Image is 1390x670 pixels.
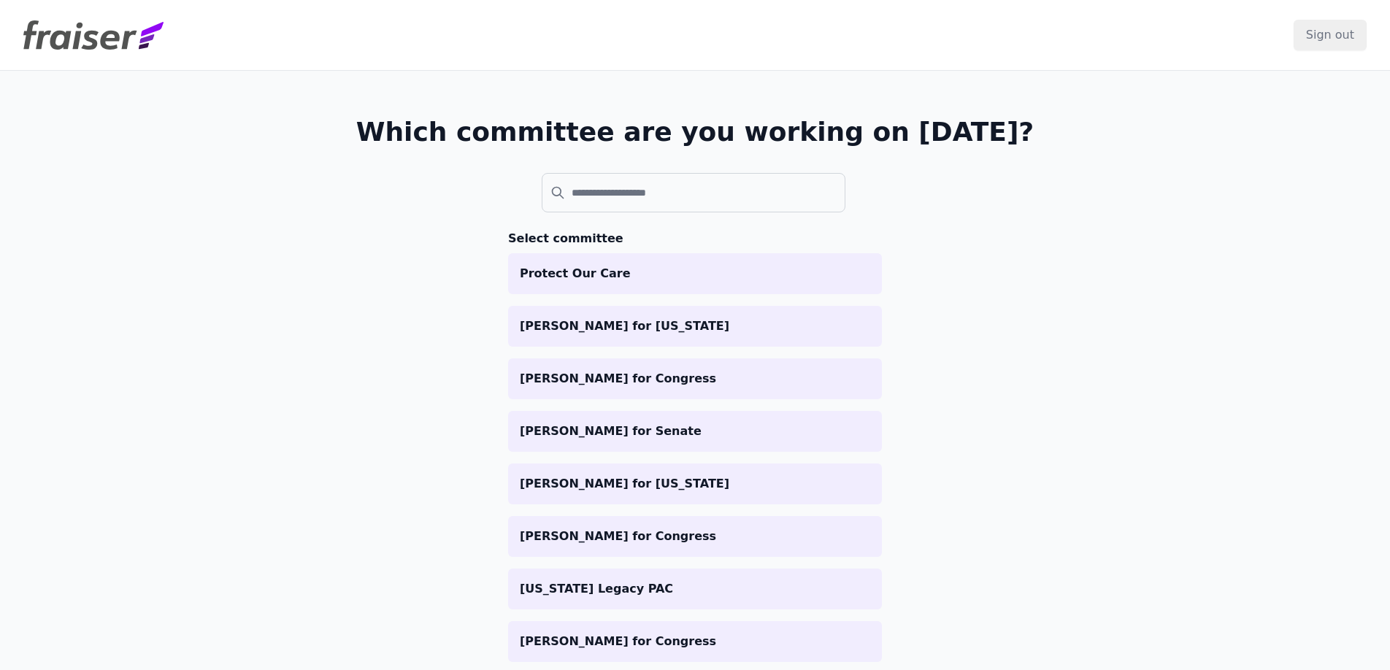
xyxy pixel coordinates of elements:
[23,20,164,50] img: Fraiser Logo
[508,411,882,452] a: [PERSON_NAME] for Senate
[520,423,870,440] p: [PERSON_NAME] for Senate
[520,475,870,493] p: [PERSON_NAME] for [US_STATE]
[508,358,882,399] a: [PERSON_NAME] for Congress
[520,265,870,282] p: Protect Our Care
[508,253,882,294] a: Protect Our Care
[520,528,870,545] p: [PERSON_NAME] for Congress
[508,463,882,504] a: [PERSON_NAME] for [US_STATE]
[508,569,882,609] a: [US_STATE] Legacy PAC
[1294,20,1367,50] input: Sign out
[520,580,870,598] p: [US_STATE] Legacy PAC
[508,621,882,662] a: [PERSON_NAME] for Congress
[508,230,882,247] h3: Select committee
[508,306,882,347] a: [PERSON_NAME] for [US_STATE]
[356,118,1034,147] h1: Which committee are you working on [DATE]?
[520,633,870,650] p: [PERSON_NAME] for Congress
[508,516,882,557] a: [PERSON_NAME] for Congress
[520,317,870,335] p: [PERSON_NAME] for [US_STATE]
[520,370,870,388] p: [PERSON_NAME] for Congress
